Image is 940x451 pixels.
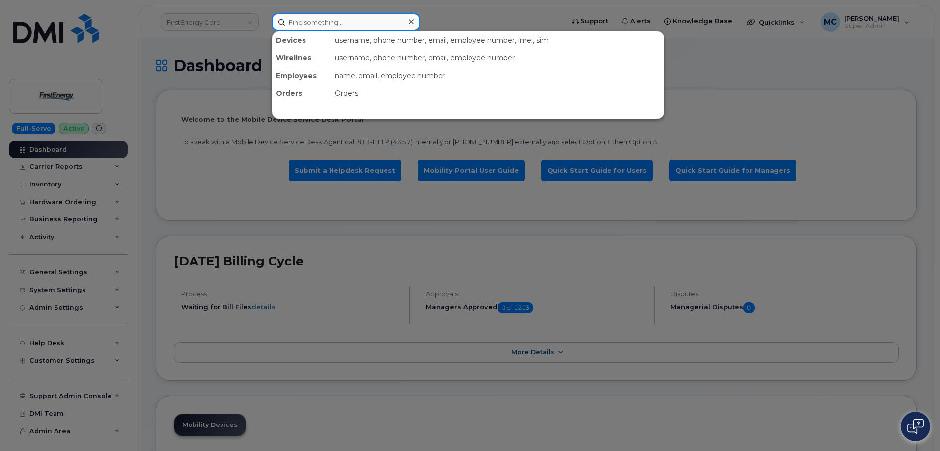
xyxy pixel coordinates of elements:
[331,49,664,67] div: username, phone number, email, employee number
[331,67,664,84] div: name, email, employee number
[272,84,331,102] div: Orders
[272,31,331,49] div: Devices
[907,419,924,434] img: Open chat
[272,67,331,84] div: Employees
[331,84,664,102] div: Orders
[331,31,664,49] div: username, phone number, email, employee number, imei, sim
[272,49,331,67] div: Wirelines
